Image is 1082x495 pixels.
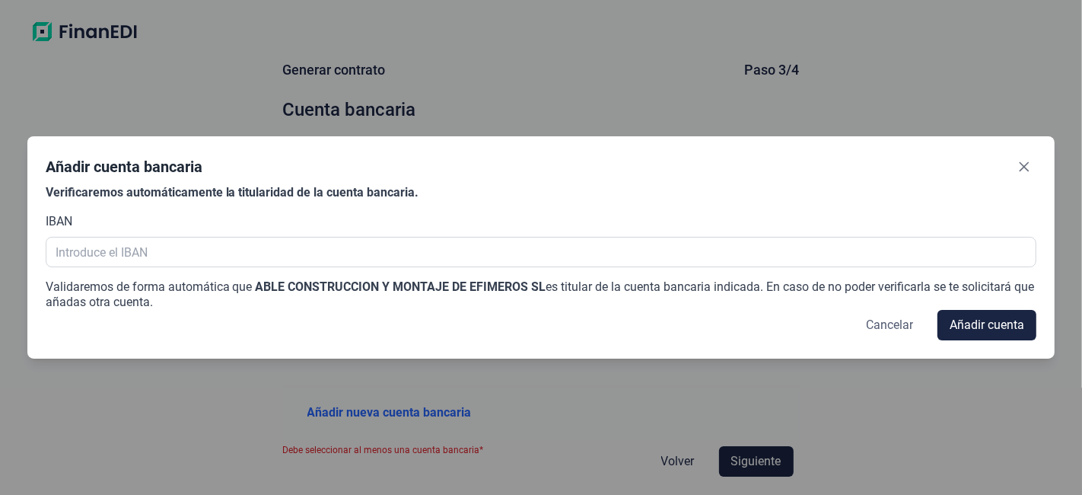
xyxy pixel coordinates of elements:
[46,212,72,231] label: IBAN
[46,279,1037,310] div: Validaremos de forma automática que es titular de la cuenta bancaria indicada. En caso de no pode...
[46,185,1037,200] div: Verificaremos automáticamente la titularidad de la cuenta bancaria.
[937,310,1036,340] button: Añadir cuenta
[866,316,913,334] span: Cancelar
[1012,155,1036,179] button: Close
[46,237,1037,267] input: Introduce el IBAN
[256,279,546,294] span: ABLE CONSTRUCCION Y MONTAJE DE EFIMEROS SL
[950,316,1024,334] span: Añadir cuenta
[854,310,925,340] button: Cancelar
[46,156,202,177] div: Añadir cuenta bancaria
